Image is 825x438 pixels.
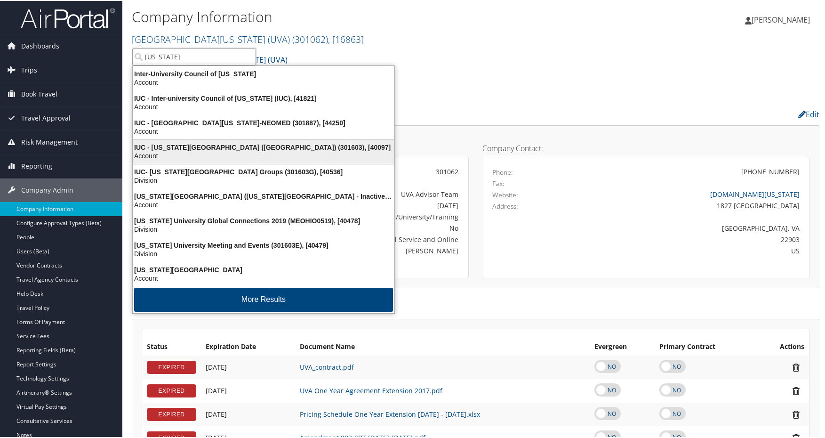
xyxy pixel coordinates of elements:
[21,57,37,81] span: Trips
[127,191,400,200] div: [US_STATE][GEOGRAPHIC_DATA] ([US_STATE][GEOGRAPHIC_DATA] - Inactive), [30645]
[21,105,71,129] span: Travel Approval
[788,362,804,372] i: Remove Contract
[295,338,590,355] th: Document Name
[798,108,819,119] a: Edit
[127,93,400,102] div: IUC - Inter-university Council of [US_STATE] (IUC), [41821]
[127,126,400,135] div: Account
[142,338,201,355] th: Status
[745,5,819,33] a: [PERSON_NAME]
[206,409,290,418] div: Add/Edit Date
[493,189,519,199] label: Website:
[127,167,400,175] div: IUC- [US_STATE][GEOGRAPHIC_DATA] Groups (301603G), [40536]
[201,338,295,355] th: Expiration Date
[21,33,59,57] span: Dashboards
[788,409,804,419] i: Remove Contract
[127,273,400,282] div: Account
[300,385,442,394] a: UVA One Year Agreement Extension 2017.pdf
[127,175,400,184] div: Division
[756,338,809,355] th: Actions
[655,338,756,355] th: Primary Contract
[147,383,196,397] div: EXPIRED
[21,178,73,201] span: Company Admin
[132,6,590,26] h1: Company Information
[127,118,400,126] div: IUC - [GEOGRAPHIC_DATA][US_STATE]-NEOMED (301887), [44250]
[206,386,290,394] div: Add/Edit Date
[127,142,400,151] div: IUC - [US_STATE][GEOGRAPHIC_DATA] ([GEOGRAPHIC_DATA]) (301603), [40097]
[127,69,400,77] div: Inter-University Council of [US_STATE]
[132,47,256,65] input: Search Accounts
[300,409,480,418] a: Pricing Schedule One Year Extension [DATE] - [DATE].xlsx
[328,32,364,45] span: , [ 16863 ]
[21,130,78,153] span: Risk Management
[483,144,810,151] h4: Company Contact:
[127,240,400,249] div: [US_STATE] University Meeting and Events (301603E), [40479]
[206,362,227,371] span: [DATE]
[573,234,800,243] div: 22903
[573,222,800,232] div: [GEOGRAPHIC_DATA], VA
[788,385,804,395] i: Remove Contract
[127,265,400,273] div: [US_STATE][GEOGRAPHIC_DATA]
[132,298,819,314] h2: Contracts:
[127,249,400,257] div: Division
[573,245,800,255] div: US
[300,362,354,371] a: UVA_contract.pdf
[127,151,400,159] div: Account
[127,224,400,233] div: Division
[752,14,810,24] span: [PERSON_NAME]
[493,201,519,210] label: Address:
[134,287,393,311] button: More Results
[493,167,513,176] label: Phone:
[292,32,328,45] span: ( 301062 )
[206,385,227,394] span: [DATE]
[21,154,52,177] span: Reporting
[147,360,196,373] div: EXPIRED
[590,338,655,355] th: Evergreen
[127,77,400,86] div: Account
[21,81,57,105] span: Book Travel
[741,166,800,176] div: [PHONE_NUMBER]
[573,200,800,210] div: 1827 [GEOGRAPHIC_DATA]
[127,102,400,110] div: Account
[127,200,400,208] div: Account
[710,189,800,198] a: [DOMAIN_NAME][US_STATE]
[147,407,196,420] div: EXPIRED
[132,32,364,45] a: [GEOGRAPHIC_DATA][US_STATE] (UVA)
[21,6,115,28] img: airportal-logo.png
[206,409,227,418] span: [DATE]
[206,362,290,371] div: Add/Edit Date
[493,178,505,187] label: Fax:
[127,216,400,224] div: [US_STATE] University Global Connections 2019 (MEOHIO0519), [40478]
